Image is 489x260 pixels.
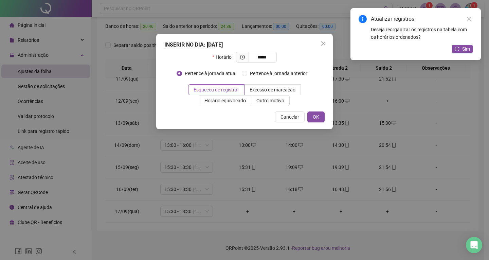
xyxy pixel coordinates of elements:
[240,55,245,59] span: clock-circle
[321,41,326,46] span: close
[164,41,325,49] div: INSERIR NO DIA : [DATE]
[318,38,329,49] button: Close
[194,87,239,92] span: Esqueceu de registrar
[455,47,459,51] span: reload
[359,15,367,23] span: info-circle
[212,52,236,63] label: Horário
[313,113,319,121] span: OK
[280,113,299,121] span: Cancelar
[182,70,239,77] span: Pertence à jornada atual
[371,26,473,41] div: Deseja reorganizar os registros na tabela com os horários ordenados?
[467,16,471,21] span: close
[275,111,305,122] button: Cancelar
[307,111,325,122] button: OK
[204,98,246,103] span: Horário equivocado
[371,15,473,23] div: Atualizar registros
[465,15,473,22] a: Close
[256,98,284,103] span: Outro motivo
[466,237,482,253] div: Open Intercom Messenger
[462,45,470,53] span: Sim
[250,87,295,92] span: Excesso de marcação
[452,45,473,53] button: Sim
[247,70,310,77] span: Pertence à jornada anterior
